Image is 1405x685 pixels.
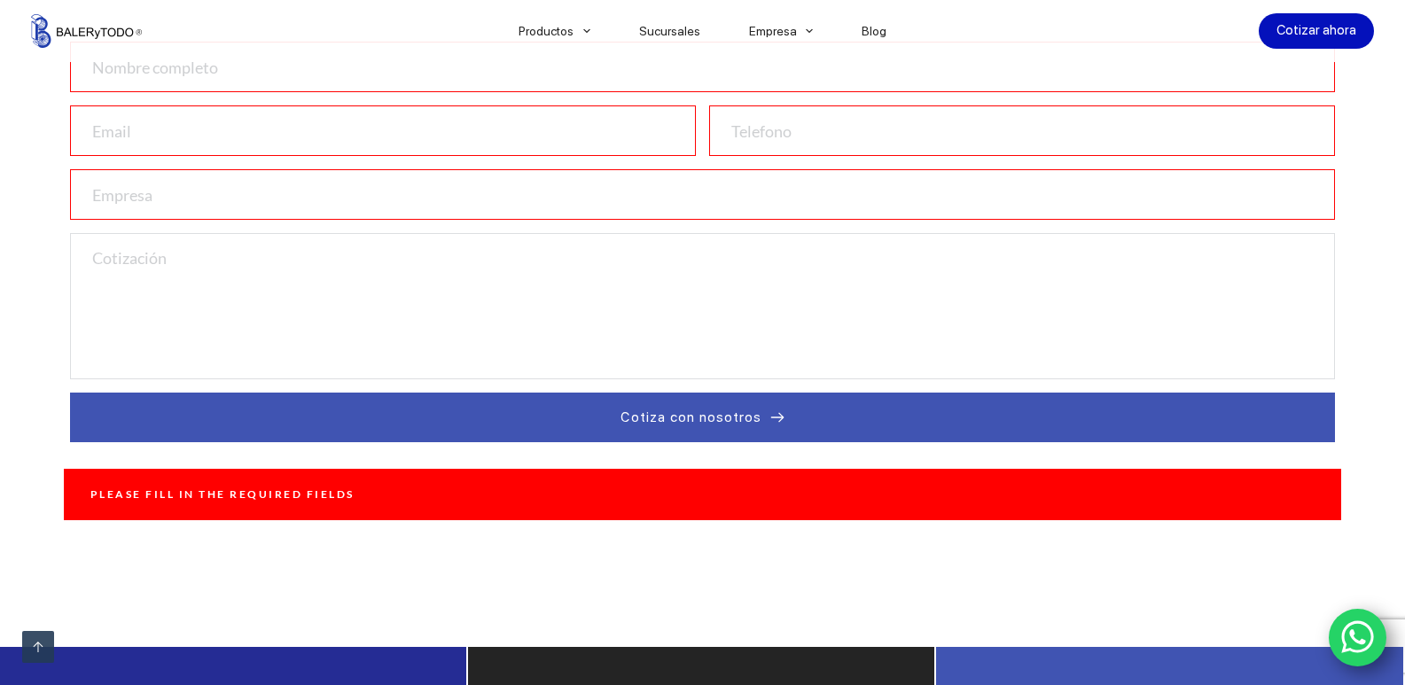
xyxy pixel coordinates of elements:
img: Balerytodo [31,14,142,48]
a: Ir arriba [22,631,54,663]
input: Telefono [709,105,1335,156]
span: Cotiza con nosotros [621,407,761,428]
input: Nombre completo [70,42,1335,92]
input: Email [70,105,696,156]
input: Empresa [70,169,1335,220]
a: Cotizar ahora [1259,13,1374,49]
button: Cotiza con nosotros [70,393,1335,442]
a: WhatsApp [1329,609,1387,667]
div: Please fill in the required fields [64,469,1342,520]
